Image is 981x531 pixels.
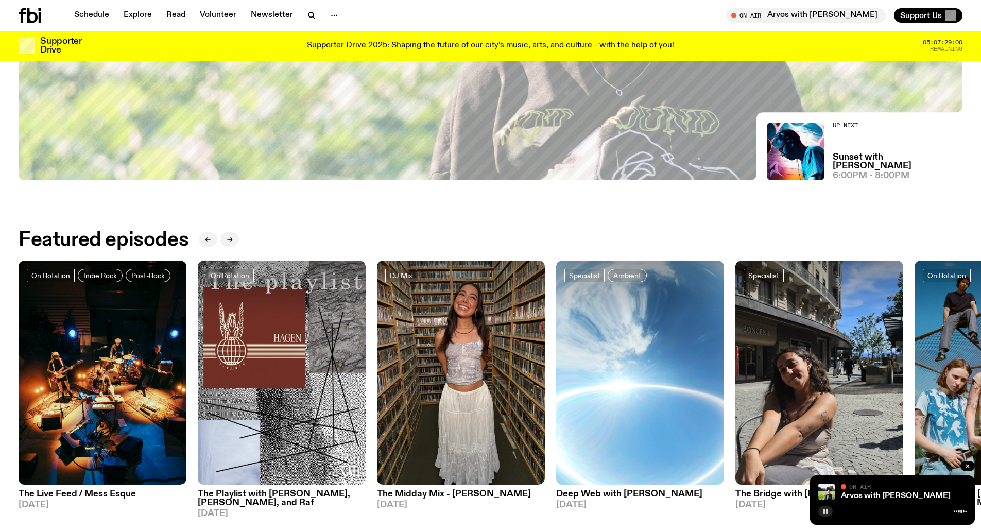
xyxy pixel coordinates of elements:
[78,269,123,282] a: Indie Rock
[613,272,641,280] span: Ambient
[377,490,545,499] h3: The Midday Mix - [PERSON_NAME]
[608,269,647,282] a: Ambient
[194,8,243,23] a: Volunteer
[900,11,942,20] span: Support Us
[923,40,962,45] span: 05:07:29:00
[833,123,962,128] h2: Up Next
[307,41,674,50] p: Supporter Drive 2025: Shaping the future of our city’s music, arts, and culture - with the help o...
[556,501,724,509] span: [DATE]
[833,153,962,170] a: Sunset with [PERSON_NAME]
[19,231,188,249] h2: Featured episodes
[31,272,70,280] span: On Rotation
[40,37,81,55] h3: Supporter Drive
[930,46,962,52] span: Remaining
[564,269,605,282] a: Specialist
[748,272,779,280] span: Specialist
[27,269,75,282] a: On Rotation
[117,8,158,23] a: Explore
[556,490,724,499] h3: Deep Web with [PERSON_NAME]
[849,483,871,490] span: On Air
[198,509,366,518] span: [DATE]
[726,8,886,23] button: On AirArvos with [PERSON_NAME]
[377,501,545,509] span: [DATE]
[68,8,115,23] a: Schedule
[390,272,412,280] span: DJ Mix
[767,123,824,180] img: Simon Caldwell stands side on, looking downwards. He has headphones on. Behind him is a brightly ...
[160,8,192,23] a: Read
[735,501,903,509] span: [DATE]
[377,485,545,509] a: The Midday Mix - [PERSON_NAME][DATE]
[927,272,966,280] span: On Rotation
[556,485,724,509] a: Deep Web with [PERSON_NAME][DATE]
[83,272,117,280] span: Indie Rock
[19,501,186,509] span: [DATE]
[833,172,909,180] span: 6:00pm - 8:00pm
[818,484,835,500] img: Bri is smiling and wearing a black t-shirt. She is standing in front of a lush, green field. Ther...
[735,485,903,509] a: The Bridge with [PERSON_NAME][DATE]
[744,269,784,282] a: Specialist
[131,272,165,280] span: Post-Rock
[894,8,962,23] button: Support Us
[245,8,299,23] a: Newsletter
[569,272,600,280] span: Specialist
[126,269,170,282] a: Post-Rock
[198,485,366,518] a: The Playlist with [PERSON_NAME], [PERSON_NAME], and Raf[DATE]
[19,490,186,499] h3: The Live Feed / Mess Esque
[923,269,971,282] a: On Rotation
[735,490,903,499] h3: The Bridge with [PERSON_NAME]
[211,272,249,280] span: On Rotation
[19,485,186,509] a: The Live Feed / Mess Esque[DATE]
[198,490,366,507] h3: The Playlist with [PERSON_NAME], [PERSON_NAME], and Raf
[206,269,254,282] a: On Rotation
[841,492,951,500] a: Arvos with [PERSON_NAME]
[385,269,417,282] a: DJ Mix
